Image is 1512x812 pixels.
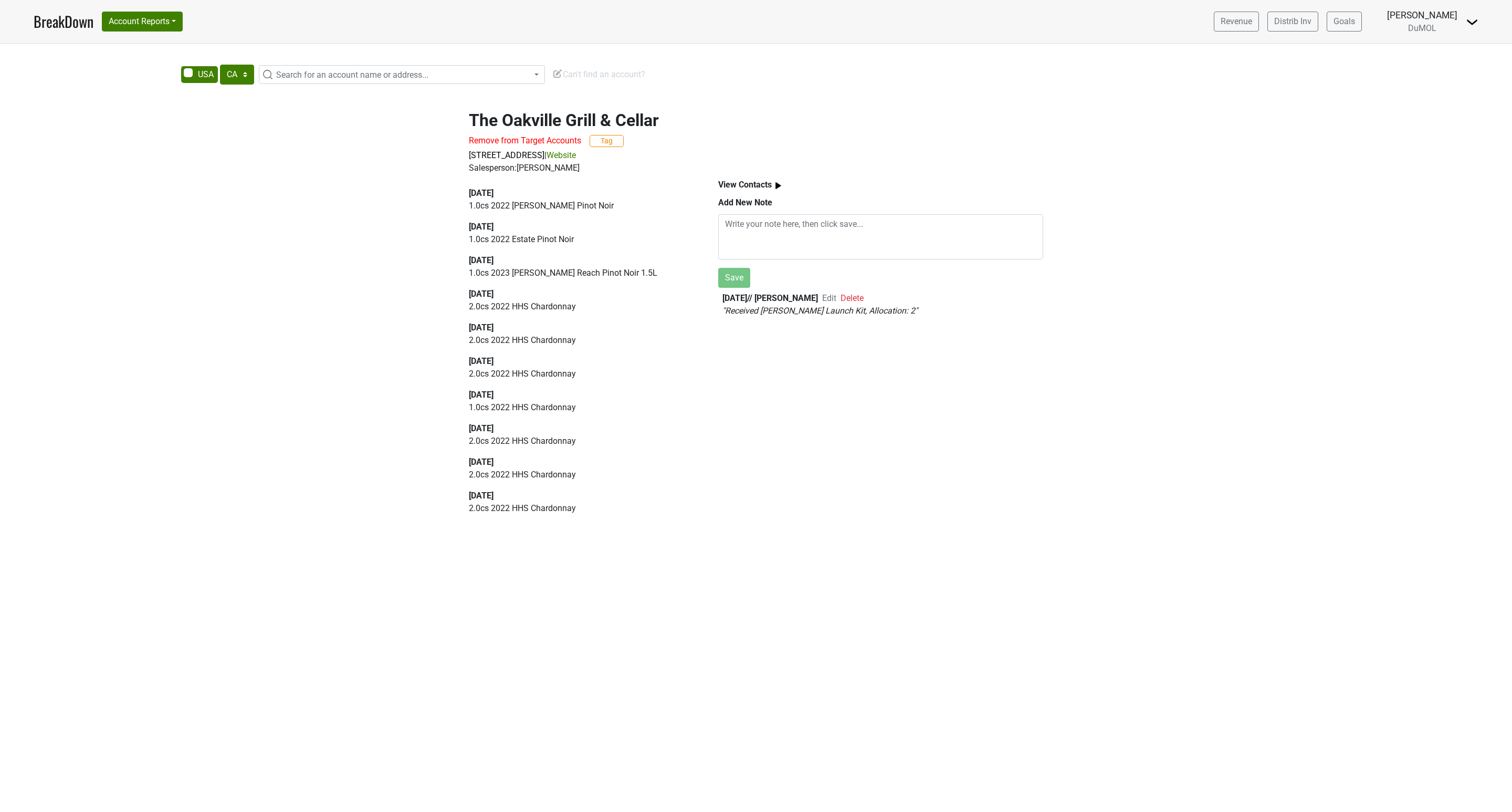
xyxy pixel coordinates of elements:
[1214,12,1259,32] a: Revenue
[1466,16,1478,28] img: Dropdown Menu
[469,502,694,515] p: 2.0 cs 2022 HHS Chardonnay
[102,12,183,32] button: Account Reports
[1327,12,1362,32] a: Goals
[841,293,864,303] span: Delete
[469,150,544,160] a: [STREET_ADDRESS]
[722,306,918,316] em: " Received [PERSON_NAME] Launch Kit, Allocation: 2 "
[469,288,694,300] div: [DATE]
[1267,12,1318,32] a: Distrib Inv
[469,389,694,401] div: [DATE]
[772,179,785,192] img: arrow_right.svg
[469,162,1043,174] div: Salesperson: [PERSON_NAME]
[469,187,694,200] div: [DATE]
[469,149,1043,162] p: |
[1408,23,1436,33] span: DuMOL
[469,233,694,246] p: 1.0 cs 2022 Estate Pinot Noir
[469,254,694,267] div: [DATE]
[469,422,694,435] div: [DATE]
[469,456,694,469] div: [DATE]
[469,200,694,212] p: 1.0 cs 2022 [PERSON_NAME] Pinot Noir
[276,70,428,80] span: Search for an account name or address...
[718,197,772,207] b: Add New Note
[469,321,694,334] div: [DATE]
[718,180,772,190] b: View Contacts
[469,110,1043,130] h2: The Oakville Grill & Cellar
[1387,8,1457,22] div: [PERSON_NAME]
[722,293,818,303] b: [DATE] // [PERSON_NAME]
[718,268,750,288] button: Save
[469,401,694,414] p: 1.0 cs 2022 HHS Chardonnay
[469,221,694,233] div: [DATE]
[469,334,694,347] p: 2.0 cs 2022 HHS Chardonnay
[552,69,645,79] span: Can't find an account?
[469,300,694,313] p: 2.0 cs 2022 HHS Chardonnay
[547,150,576,160] a: Website
[469,469,694,481] p: 2.0 cs 2022 HHS Chardonnay
[469,355,694,368] div: [DATE]
[469,435,694,447] p: 2.0 cs 2022 HHS Chardonnay
[469,267,694,279] p: 1.0 cs 2023 [PERSON_NAME] Reach Pinot Noir 1.5L
[469,136,581,145] span: Remove from Target Accounts
[469,368,694,380] p: 2.0 cs 2022 HHS Chardonnay
[590,135,624,147] button: Tag
[469,490,694,502] div: [DATE]
[34,11,93,33] a: BreakDown
[822,293,836,303] span: Edit
[552,68,563,79] img: Edit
